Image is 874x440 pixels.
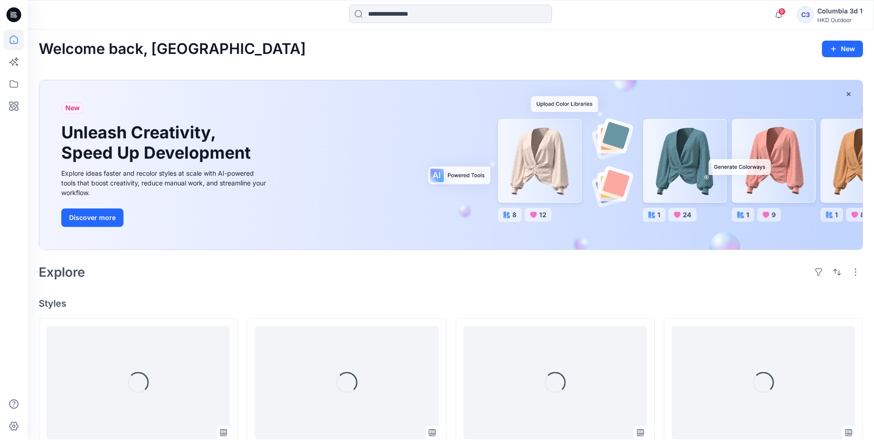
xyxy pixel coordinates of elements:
[61,208,123,227] button: Discover more
[61,208,269,227] a: Discover more
[822,41,863,57] button: New
[817,6,862,17] div: Columbia 3d 1
[778,8,786,15] span: 9
[39,265,85,279] h2: Explore
[61,123,255,162] h1: Unleash Creativity, Speed Up Development
[39,41,306,58] h2: Welcome back, [GEOGRAPHIC_DATA]
[65,102,80,113] span: New
[817,17,862,24] div: HKD Outdoor
[797,6,814,23] div: C3
[39,298,863,309] h4: Styles
[61,168,269,197] div: Explore ideas faster and recolor styles at scale with AI-powered tools that boost creativity, red...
